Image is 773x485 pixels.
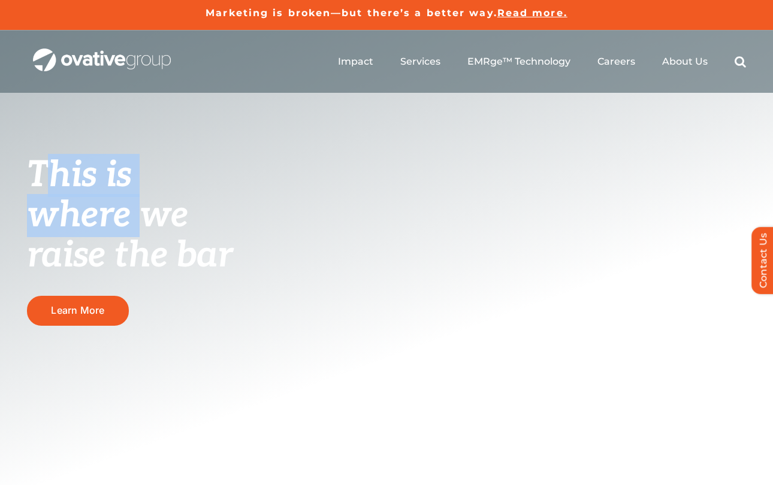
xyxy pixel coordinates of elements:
[662,56,708,68] a: About Us
[338,43,746,81] nav: Menu
[33,47,171,59] a: OG_Full_horizontal_WHT
[735,56,746,68] a: Search
[27,154,131,197] span: This is
[597,56,635,68] a: Careers
[497,7,567,19] a: Read more.
[338,56,373,68] a: Impact
[467,56,570,68] a: EMRge™ Technology
[400,56,440,68] a: Services
[206,7,497,19] a: Marketing is broken—but there’s a better way.
[27,296,129,325] a: Learn More
[51,305,104,316] span: Learn More
[27,194,232,277] span: where we raise the bar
